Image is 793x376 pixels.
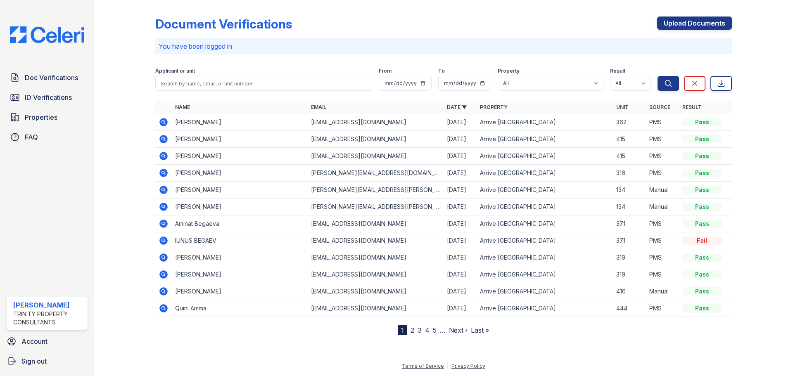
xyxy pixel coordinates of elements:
[444,182,477,199] td: [DATE]
[13,310,84,326] div: Trinity Property Consultants
[646,232,679,249] td: PMS
[308,300,444,317] td: [EMAIL_ADDRESS][DOMAIN_NAME]
[172,114,308,131] td: [PERSON_NAME]
[613,182,646,199] td: 134
[172,182,308,199] td: [PERSON_NAME]
[444,283,477,300] td: [DATE]
[411,326,414,334] a: 2
[646,249,679,266] td: PMS
[682,104,702,110] a: Result
[308,215,444,232] td: [EMAIL_ADDRESS][DOMAIN_NAME]
[471,326,489,334] a: Last »
[477,249,613,266] td: Arrive [GEOGRAPHIC_DATA]
[480,104,508,110] a: Property
[682,152,722,160] div: Pass
[613,114,646,131] td: 362
[7,69,88,86] a: Doc Verifications
[477,165,613,182] td: Arrive [GEOGRAPHIC_DATA]
[308,199,444,215] td: [PERSON_NAME][EMAIL_ADDRESS][PERSON_NAME][DOMAIN_NAME]
[402,363,444,369] a: Terms of Service
[308,114,444,131] td: [EMAIL_ADDRESS][DOMAIN_NAME]
[3,333,91,350] a: Account
[172,165,308,182] td: [PERSON_NAME]
[682,186,722,194] div: Pass
[418,326,422,334] a: 3
[682,270,722,279] div: Pass
[646,114,679,131] td: PMS
[646,165,679,182] td: PMS
[308,249,444,266] td: [EMAIL_ADDRESS][DOMAIN_NAME]
[311,104,326,110] a: Email
[308,283,444,300] td: [EMAIL_ADDRESS][DOMAIN_NAME]
[444,148,477,165] td: [DATE]
[646,266,679,283] td: PMS
[646,199,679,215] td: Manual
[172,300,308,317] td: Quini Amma
[172,283,308,300] td: [PERSON_NAME]
[447,363,449,369] div: |
[7,109,88,125] a: Properties
[172,249,308,266] td: [PERSON_NAME]
[444,199,477,215] td: [DATE]
[613,199,646,215] td: 134
[646,131,679,148] td: PMS
[682,236,722,245] div: Fail
[682,118,722,126] div: Pass
[682,135,722,143] div: Pass
[433,326,437,334] a: 5
[613,148,646,165] td: 415
[610,68,625,74] label: Result
[646,283,679,300] td: Manual
[477,232,613,249] td: Arrive [GEOGRAPHIC_DATA]
[172,131,308,148] td: [PERSON_NAME]
[649,104,670,110] a: Source
[25,132,38,142] span: FAQ
[13,300,84,310] div: [PERSON_NAME]
[425,326,430,334] a: 4
[21,356,47,366] span: Sign out
[682,304,722,312] div: Pass
[477,300,613,317] td: Arrive [GEOGRAPHIC_DATA]
[646,148,679,165] td: PMS
[682,287,722,296] div: Pass
[646,215,679,232] td: PMS
[308,266,444,283] td: [EMAIL_ADDRESS][DOMAIN_NAME]
[308,165,444,182] td: [PERSON_NAME][EMAIL_ADDRESS][DOMAIN_NAME]
[451,363,485,369] a: Privacy Policy
[682,203,722,211] div: Pass
[477,148,613,165] td: Arrive [GEOGRAPHIC_DATA]
[398,325,407,335] div: 1
[449,326,468,334] a: Next ›
[444,114,477,131] td: [DATE]
[444,215,477,232] td: [DATE]
[172,232,308,249] td: IUNUS BEGAEV
[613,232,646,249] td: 371
[172,215,308,232] td: Aminat Begaeva
[477,215,613,232] td: Arrive [GEOGRAPHIC_DATA]
[25,92,72,102] span: ID Verifications
[379,68,392,74] label: From
[477,114,613,131] td: Arrive [GEOGRAPHIC_DATA]
[613,131,646,148] td: 415
[308,148,444,165] td: [EMAIL_ADDRESS][DOMAIN_NAME]
[616,104,629,110] a: Unit
[7,129,88,145] a: FAQ
[477,199,613,215] td: Arrive [GEOGRAPHIC_DATA]
[155,17,292,31] div: Document Verifications
[444,232,477,249] td: [DATE]
[7,89,88,106] a: ID Verifications
[444,266,477,283] td: [DATE]
[159,41,729,51] p: You have been logged in
[477,182,613,199] td: Arrive [GEOGRAPHIC_DATA]
[444,300,477,317] td: [DATE]
[3,26,91,43] img: CE_Logo_Blue-a8612792a0a2168367f1c8372b55b34899dd931a85d93a1a3d3e32e68fde9ad4.png
[155,68,195,74] label: Applicant or unit
[440,325,446,335] span: …
[444,165,477,182] td: [DATE]
[613,300,646,317] td: 444
[613,249,646,266] td: 319
[3,353,91,369] a: Sign out
[155,76,372,91] input: Search by name, email, or unit number
[682,253,722,262] div: Pass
